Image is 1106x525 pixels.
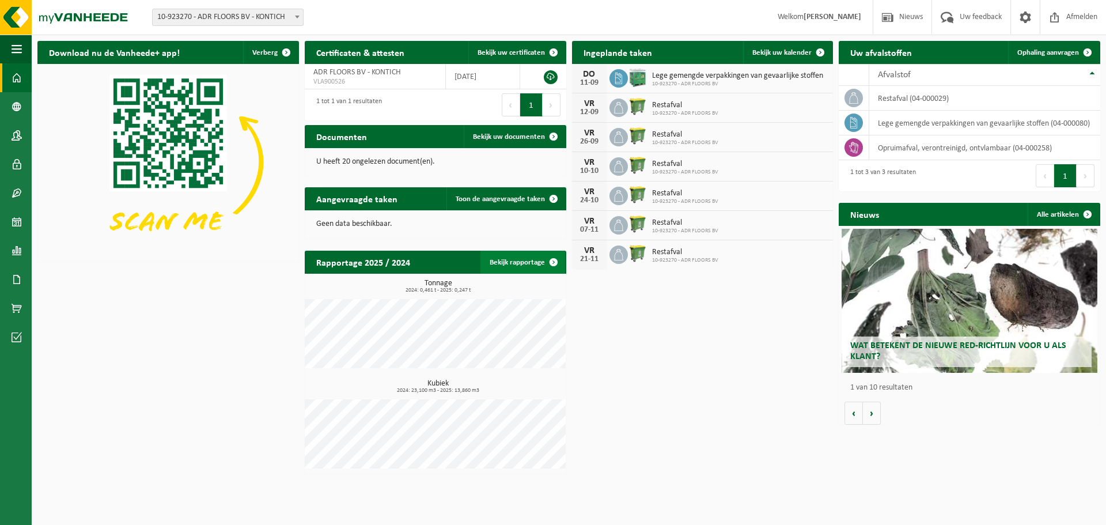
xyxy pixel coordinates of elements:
img: Download de VHEPlus App [37,64,299,260]
h2: Ingeplande taken [572,41,664,63]
img: WB-0770-HPE-GN-50 [628,244,647,263]
div: 26-09 [578,138,601,146]
div: 11-09 [578,79,601,87]
p: U heeft 20 ongelezen document(en). [316,158,555,166]
span: Bekijk uw kalender [752,49,812,56]
div: VR [578,158,601,167]
span: 2024: 0,461 t - 2025: 0,247 t [310,288,566,293]
a: Wat betekent de nieuwe RED-richtlijn voor u als klant? [842,229,1098,373]
span: 2024: 23,100 m3 - 2025: 13,860 m3 [310,388,566,394]
img: WB-0770-HPE-GN-50 [628,97,647,116]
span: Afvalstof [878,70,911,80]
h2: Nieuws [839,203,891,225]
h2: Download nu de Vanheede+ app! [37,41,191,63]
span: Restafval [652,101,718,110]
strong: [PERSON_NAME] [804,13,861,21]
div: 1 tot 3 van 3 resultaten [844,163,916,188]
span: Ophaling aanvragen [1017,49,1079,56]
h3: Tonnage [310,280,566,293]
h2: Aangevraagde taken [305,187,409,210]
div: 12-09 [578,108,601,116]
button: 1 [1054,164,1077,187]
span: Restafval [652,218,718,228]
a: Alle artikelen [1028,203,1099,226]
span: 10-923270 - ADR FLOORS BV [652,228,718,235]
img: WB-0770-HPE-GN-50 [628,185,647,205]
div: VR [578,99,601,108]
span: 10-923270 - ADR FLOORS BV [652,169,718,176]
p: 1 van 10 resultaten [850,384,1094,392]
h2: Documenten [305,125,378,148]
img: WB-0770-HPE-GN-50 [628,156,647,175]
img: PB-HB-1400-HPE-GN-11 [628,67,647,88]
td: [DATE] [446,64,520,89]
span: ADR FLOORS BV - KONTICH [313,68,401,77]
h2: Certificaten & attesten [305,41,416,63]
a: Toon de aangevraagde taken [446,187,565,210]
span: Wat betekent de nieuwe RED-richtlijn voor u als klant? [850,341,1066,361]
h2: Uw afvalstoffen [839,41,923,63]
span: VLA900526 [313,77,437,86]
button: Previous [1036,164,1054,187]
a: Bekijk uw certificaten [468,41,565,64]
img: WB-0770-HPE-GN-50 [628,126,647,146]
button: Volgende [863,402,881,425]
span: 10-923270 - ADR FLOORS BV - KONTICH [152,9,304,26]
img: WB-0770-HPE-GN-50 [628,214,647,234]
a: Ophaling aanvragen [1008,41,1099,64]
a: Bekijk rapportage [480,251,565,274]
div: VR [578,246,601,255]
span: 10-923270 - ADR FLOORS BV [652,139,718,146]
span: Lege gemengde verpakkingen van gevaarlijke stoffen [652,71,823,81]
h2: Rapportage 2025 / 2024 [305,251,422,273]
span: 10-923270 - ADR FLOORS BV - KONTICH [153,9,303,25]
button: Verberg [243,41,298,64]
td: opruimafval, verontreinigd, ontvlambaar (04-000258) [869,135,1100,160]
span: Bekijk uw documenten [473,133,545,141]
span: 10-923270 - ADR FLOORS BV [652,110,718,117]
div: DO [578,70,601,79]
div: 21-11 [578,255,601,263]
a: Bekijk uw documenten [464,125,565,148]
button: 1 [520,93,543,116]
a: Bekijk uw kalender [743,41,832,64]
span: Toon de aangevraagde taken [456,195,545,203]
td: restafval (04-000029) [869,86,1100,111]
button: Next [1077,164,1094,187]
span: Restafval [652,248,718,257]
span: Verberg [252,49,278,56]
button: Next [543,93,560,116]
h3: Kubiek [310,380,566,394]
span: Restafval [652,189,718,198]
div: 10-10 [578,167,601,175]
div: VR [578,187,601,197]
p: Geen data beschikbaar. [316,220,555,228]
span: 10-923270 - ADR FLOORS BV [652,198,718,205]
div: 07-11 [578,226,601,234]
span: Restafval [652,160,718,169]
div: 1 tot 1 van 1 resultaten [310,92,382,118]
span: 10-923270 - ADR FLOORS BV [652,81,823,88]
button: Previous [502,93,520,116]
div: VR [578,217,601,226]
div: VR [578,129,601,138]
button: Vorige [844,402,863,425]
div: 24-10 [578,197,601,205]
td: lege gemengde verpakkingen van gevaarlijke stoffen (04-000080) [869,111,1100,135]
span: 10-923270 - ADR FLOORS BV [652,257,718,264]
span: Bekijk uw certificaten [478,49,545,56]
span: Restafval [652,130,718,139]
